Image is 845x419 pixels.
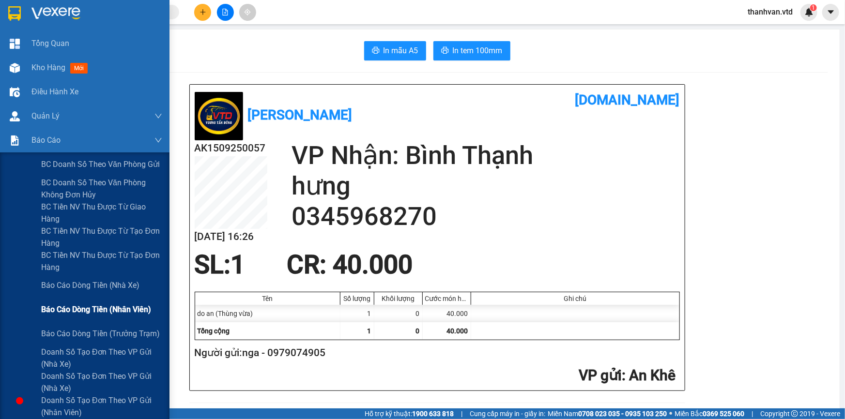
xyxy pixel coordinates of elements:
[292,140,680,171] h2: VP Nhận: Bình Thạnh
[675,408,744,419] span: Miền Bắc
[461,408,462,419] span: |
[239,4,256,21] button: aim
[92,9,116,19] span: Nhận:
[372,46,380,56] span: printer
[31,63,65,72] span: Kho hàng
[10,87,20,97] img: warehouse-icon
[8,9,23,19] span: Gửi:
[548,408,667,419] span: Miền Nam
[154,136,162,144] span: down
[31,134,61,146] span: Báo cáo
[453,45,503,57] span: In tem 100mm
[198,327,230,335] span: Tổng cộng
[92,31,170,45] div: 0345968270
[195,305,340,322] div: do an (Thùng vừa)
[578,410,667,418] strong: 0708 023 035 - 0935 103 250
[425,295,468,302] div: Cước món hàng
[423,305,471,322] div: 40.000
[41,370,162,394] span: Doanh số tạo đơn theo VP gửi (nhà xe)
[10,135,20,146] img: solution-icon
[343,295,371,302] div: Số lượng
[805,8,814,16] img: icon-new-feature
[447,327,468,335] span: 40.000
[433,41,510,60] button: printerIn tem 100mm
[7,51,87,62] div: 40.000
[41,201,162,225] span: BC Tiền NV thu được từ giao hàng
[810,4,817,11] sup: 1
[195,229,267,245] h2: [DATE] 16:26
[364,41,426,60] button: printerIn mẫu A5
[8,68,170,80] div: Tên hàng: do an ( : 1 )
[195,140,267,156] h2: AK1509250057
[248,107,353,123] b: [PERSON_NAME]
[8,6,21,21] img: logo-vxr
[217,4,234,21] button: file-add
[340,305,374,322] div: 1
[812,4,815,11] span: 1
[31,37,69,49] span: Tổng Quan
[41,394,162,419] span: Doanh số tạo đơn theo VP gửi (nhân viên)
[791,410,798,417] span: copyright
[374,305,423,322] div: 0
[292,201,680,232] h2: 0345968270
[822,4,839,21] button: caret-down
[200,9,206,15] span: plus
[368,327,371,335] span: 1
[231,250,246,280] span: 1
[41,177,162,201] span: BC Doanh số theo Văn Phòng không đơn hủy
[365,408,454,419] span: Hỗ trợ kỹ thuật:
[10,111,20,121] img: warehouse-icon
[198,295,338,302] div: Tên
[41,158,160,170] span: BC Doanh số theo Văn Phòng gửi
[70,63,88,74] span: mới
[575,92,680,108] b: [DOMAIN_NAME]
[31,110,60,122] span: Quản Lý
[31,86,78,98] span: Điều hành xe
[41,225,162,249] span: BC Tiền NV thu được từ tạo đơn hàng
[8,31,86,45] div: 0979074905
[41,279,139,291] span: Báo cáo dòng tiền (nhà xe)
[8,8,86,20] div: An Khê
[416,327,420,335] span: 0
[8,20,86,31] div: nga
[384,45,418,57] span: In mẫu A5
[41,303,151,315] span: Báo cáo dòng tiền (nhân viên)
[41,249,162,273] span: BC Tiền NV thu được từ tạo đơn hàng
[195,92,243,140] img: logo.jpg
[703,410,744,418] strong: 0369 525 060
[669,412,672,416] span: ⚪️
[740,6,800,18] span: thanhvan.vtd
[195,366,676,386] h2: : An Khê
[441,46,449,56] span: printer
[10,63,20,73] img: warehouse-icon
[154,112,162,120] span: down
[10,39,20,49] img: dashboard-icon
[470,408,545,419] span: Cung cấp máy in - giấy in:
[195,250,231,280] span: SL:
[41,346,162,370] span: Doanh số tạo đơn theo VP gửi (nhà xe)
[222,9,229,15] span: file-add
[195,345,676,361] h2: Người gửi: nga - 0979074905
[827,8,835,16] span: caret-down
[194,4,211,21] button: plus
[412,410,454,418] strong: 1900 633 818
[92,8,170,20] div: Bình Thạnh
[92,67,105,81] span: SL
[752,408,753,419] span: |
[41,328,160,340] span: Báo cáo dòng tiền (trưởng trạm)
[287,250,413,280] span: CR : 40.000
[244,9,251,15] span: aim
[377,295,420,302] div: Khối lượng
[7,52,22,62] span: CR :
[474,295,677,302] div: Ghi chú
[92,20,170,31] div: hưng
[292,171,680,201] h2: hưng
[579,367,622,384] span: VP gửi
